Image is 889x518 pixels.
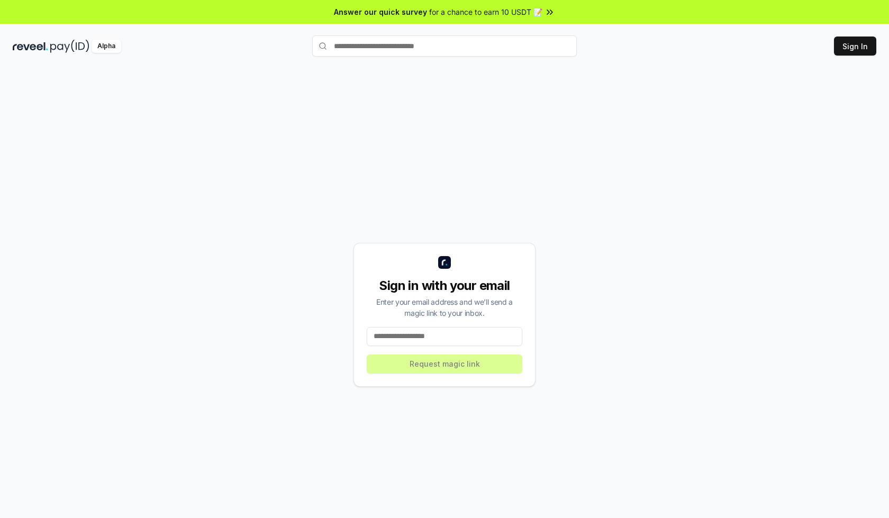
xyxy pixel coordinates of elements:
[13,40,48,53] img: reveel_dark
[367,296,522,319] div: Enter your email address and we’ll send a magic link to your inbox.
[92,40,121,53] div: Alpha
[429,6,542,17] span: for a chance to earn 10 USDT 📝
[834,37,876,56] button: Sign In
[438,256,451,269] img: logo_small
[50,40,89,53] img: pay_id
[367,277,522,294] div: Sign in with your email
[334,6,427,17] span: Answer our quick survey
